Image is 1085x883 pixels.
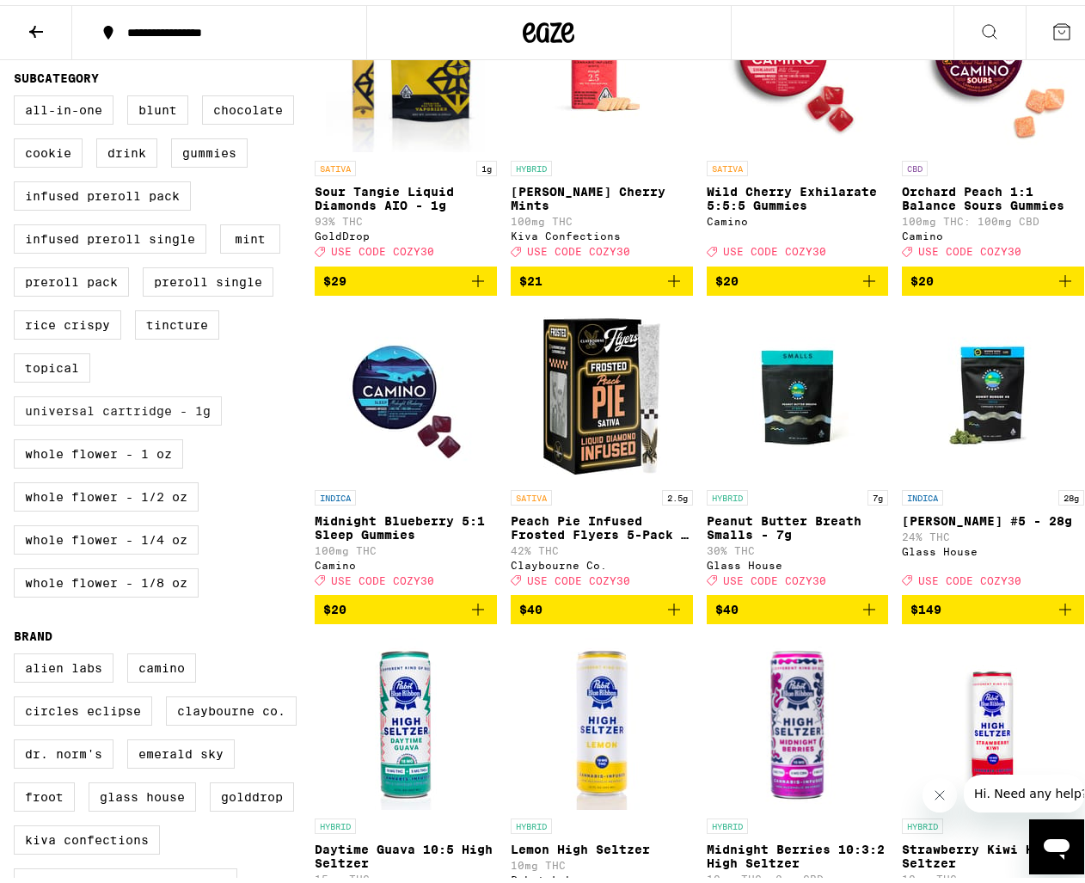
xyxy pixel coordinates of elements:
iframe: Message from company [964,770,1084,807]
span: USE CODE COZY30 [331,242,434,253]
p: [PERSON_NAME] Cherry Mints [511,180,693,207]
button: Add to bag [902,590,1084,619]
p: Peanut Butter Breath Smalls - 7g [707,509,889,537]
button: Add to bag [511,261,693,291]
label: Topical [14,348,90,377]
span: USE CODE COZY30 [527,570,630,581]
a: Open page for Peach Pie Infused Frosted Flyers 5-Pack - 2.5g from Claybourne Co. [511,304,693,590]
p: HYBRID [707,813,748,829]
label: Cookie [14,133,83,162]
label: Universal Cartridge - 1g [14,391,222,420]
label: Chocolate [202,90,294,120]
span: $40 [715,598,739,611]
label: Mint [220,219,280,248]
label: Emerald Sky [127,734,235,763]
button: Add to bag [902,261,1084,291]
label: Infused Preroll Pack [14,176,191,205]
p: HYBRID [315,813,356,829]
p: Peach Pie Infused Frosted Flyers 5-Pack - 2.5g [511,509,693,537]
div: Claybourne Co. [511,555,693,566]
p: SATIVA [707,156,748,171]
p: HYBRID [511,813,552,829]
p: Orchard Peach 1:1 Balance Sours Gummies [902,180,1084,207]
p: SATIVA [315,156,356,171]
p: 42% THC [511,540,693,551]
p: HYBRID [707,485,748,500]
a: Open page for Midnight Blueberry 5:1 Sleep Gummies from Camino [315,304,497,590]
p: 93% THC [315,211,497,222]
p: 10mg THC: 2mg CBD [707,868,889,880]
div: Camino [902,225,1084,236]
label: GoldDrop [210,777,294,806]
a: Open page for Peanut Butter Breath Smalls - 7g from Glass House [707,304,889,590]
p: INDICA [315,485,356,500]
p: Daytime Guava 10:5 High Seltzer [315,837,497,865]
p: HYBRID [511,156,552,171]
label: Preroll Pack [14,262,129,291]
label: Claybourne Co. [166,691,297,721]
div: Camino [707,211,889,222]
p: 100mg THC [315,540,497,551]
p: HYBRID [902,813,943,829]
button: Add to bag [315,590,497,619]
div: Glass House [902,541,1084,552]
button: Add to bag [707,261,889,291]
p: 10mg THC [902,868,1084,880]
div: GoldDrop [315,225,497,236]
label: Camino [127,648,196,678]
button: Add to bag [511,590,693,619]
p: Lemon High Seltzer [511,837,693,851]
img: Glass House - Donny Burger #5 - 28g [907,304,1079,476]
p: Midnight Berries 10:3:2 High Seltzer [707,837,889,865]
label: Tincture [135,305,219,334]
label: Blunt [127,90,188,120]
label: Whole Flower - 1/4 oz [14,520,199,549]
label: Rice Crispy [14,305,121,334]
p: 30% THC [707,540,889,551]
img: Claybourne Co. - Peach Pie Infused Frosted Flyers 5-Pack - 2.5g [516,304,688,476]
label: Glass House [89,777,196,806]
legend: Brand [14,624,52,638]
a: Open page for Donny Burger #5 - 28g from Glass House [902,304,1084,590]
span: $20 [715,269,739,283]
iframe: Button to launch messaging window [1029,814,1084,869]
p: 2.5g [662,485,693,500]
p: INDICA [902,485,943,500]
p: Sour Tangie Liquid Diamonds AIO - 1g [315,180,497,207]
p: 24% THC [902,526,1084,537]
span: USE CODE COZY30 [918,242,1021,253]
span: USE CODE COZY30 [723,570,826,581]
span: Hi. Need any help? [10,12,124,26]
label: Gummies [171,133,248,162]
div: Kiva Confections [511,225,693,236]
button: Add to bag [707,590,889,619]
label: Whole Flower - 1/8 oz [14,563,199,592]
p: SATIVA [511,485,552,500]
span: $29 [323,269,346,283]
p: 100mg THC: 100mg CBD [902,211,1084,222]
span: $40 [519,598,542,611]
iframe: Close message [923,773,957,807]
label: Alien Labs [14,648,113,678]
img: Pabst Labs - Strawberry Kiwi High Seltzer [907,633,1079,805]
p: 1g [476,156,497,171]
span: USE CODE COZY30 [331,570,434,581]
label: Infused Preroll Single [14,219,206,248]
label: All-In-One [14,90,113,120]
p: CBD [902,156,928,171]
p: Midnight Blueberry 5:1 Sleep Gummies [315,509,497,537]
span: USE CODE COZY30 [918,570,1021,581]
label: Dr. Norm's [14,734,113,763]
div: Camino [315,555,497,566]
p: Wild Cherry Exhilarate 5:5:5 Gummies [707,180,889,207]
label: Preroll Single [143,262,273,291]
p: [PERSON_NAME] #5 - 28g [902,509,1084,523]
button: Add to bag [315,261,497,291]
span: $21 [519,269,542,283]
img: Pabst Labs - Daytime Guava 10:5 High Seltzer [320,633,492,805]
span: $149 [910,598,941,611]
label: Circles Eclipse [14,691,152,721]
img: Glass House - Peanut Butter Breath Smalls - 7g [711,304,883,476]
span: $20 [323,598,346,611]
span: USE CODE COZY30 [723,242,826,253]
